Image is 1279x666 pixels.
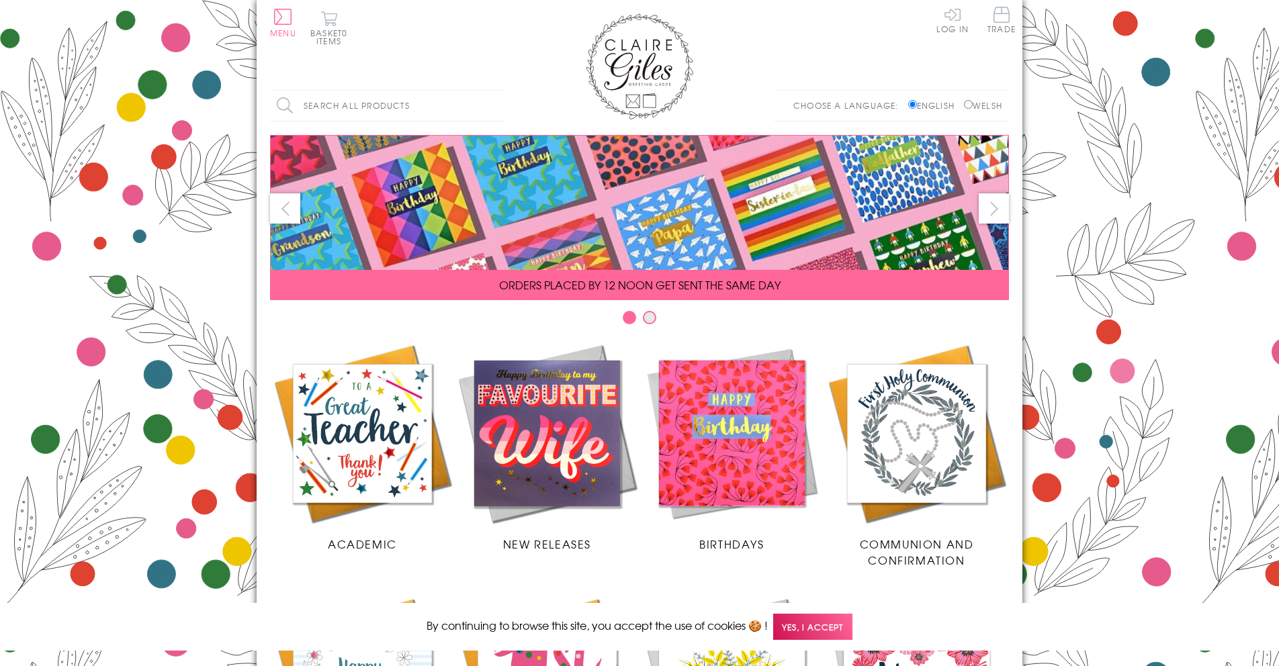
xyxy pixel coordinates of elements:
[328,536,397,552] span: Academic
[270,341,455,552] a: Academic
[979,193,1009,224] button: next
[964,100,973,109] input: Welsh
[987,7,1016,33] span: Trade
[793,99,906,111] p: Choose a language:
[270,193,300,224] button: prev
[987,7,1016,36] a: Trade
[316,27,347,47] span: 0 items
[270,9,296,37] button: Menu
[964,99,1002,111] label: Welsh
[908,99,961,111] label: English
[503,536,591,552] span: New Releases
[310,11,347,45] button: Basket0 items
[270,91,505,121] input: Search all products
[773,614,852,640] span: Yes, I accept
[623,311,636,324] button: Carousel Page 1 (Current Slide)
[908,100,917,109] input: English
[860,536,974,568] span: Communion and Confirmation
[499,277,781,293] span: ORDERS PLACED BY 12 NOON GET SENT THE SAME DAY
[936,7,969,33] a: Log In
[492,91,505,121] input: Search
[643,311,656,324] button: Carousel Page 2
[586,13,693,120] img: Claire Giles Greetings Cards
[639,341,824,552] a: Birthdays
[270,27,296,39] span: Menu
[824,341,1009,568] a: Communion and Confirmation
[455,341,639,552] a: New Releases
[699,536,764,552] span: Birthdays
[270,310,1009,331] div: Carousel Pagination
